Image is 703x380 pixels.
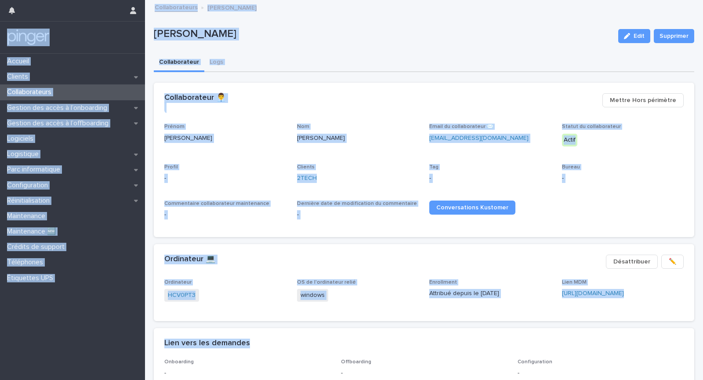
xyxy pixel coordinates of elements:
[429,124,493,129] span: Email du collaborateur ✉️
[164,339,250,348] h2: Lien vers les demandes
[164,124,185,129] span: Prénom
[429,280,457,285] span: Enrollment
[661,255,684,269] button: ✏️
[204,54,228,72] button: Logs
[4,258,50,267] p: Téléphones
[4,57,36,66] p: Accueil
[4,243,72,251] p: Crédits de support
[4,181,55,190] p: Configuration
[4,135,40,143] p: Logiciels
[610,96,676,105] span: Mettre Hors périmètre
[669,257,676,266] span: ✏️
[4,165,67,174] p: Parc informatique
[341,369,507,378] p: -
[297,164,315,170] span: Clients
[297,201,417,206] span: Dernière date de modification du commentaire
[4,227,63,236] p: Maintenance 🆕
[4,274,60,282] p: Étiquettes UPS
[164,369,330,378] p: -
[429,201,515,215] a: Conversations Kustomer
[562,134,577,146] div: Actif
[518,369,684,378] p: -
[164,93,226,103] h2: Collaborateur 👨‍💼
[654,29,694,43] button: Supprimer
[164,164,178,170] span: Profil
[7,29,50,46] img: mTgBEunGTSyRkCgitkcU
[429,174,551,183] p: -
[4,73,35,81] p: Clients
[154,54,204,72] button: Collaborateur
[618,29,650,43] button: Edit
[297,210,419,219] p: -
[155,2,198,12] a: Collaborateurs
[154,28,611,40] p: [PERSON_NAME]
[164,174,286,183] p: -
[4,197,57,205] p: Réinitialisation
[297,124,309,129] span: Nom
[4,150,46,158] p: Logistique
[562,174,684,183] p: -
[562,124,621,129] span: Statut du collaborateur
[4,88,58,96] p: Collaborateurs
[436,205,508,211] span: Conversations Kustomer
[4,119,116,128] p: Gestion des accès à l’offboarding
[660,32,689,40] span: Supprimer
[164,210,286,219] p: -
[164,134,286,143] p: [PERSON_NAME]
[562,290,624,296] a: [URL][DOMAIN_NAME]
[164,359,194,365] span: Onboarding
[164,201,269,206] span: Commentaire collaborateur maintenance
[602,93,684,107] button: Mettre Hors périmètre
[562,280,587,285] span: Lien MDM
[297,280,356,285] span: OS de l'ordinateur relié
[297,134,419,143] p: [PERSON_NAME]
[429,289,551,298] p: Attribué depuis le [DATE]
[429,164,438,170] span: Tag
[518,359,552,365] span: Configuration
[562,164,580,170] span: Bureau
[164,255,215,264] h2: Ordinateur 💻
[429,135,529,141] a: [EMAIL_ADDRESS][DOMAIN_NAME]
[207,2,257,12] p: [PERSON_NAME]
[164,280,192,285] span: Ordinateur
[168,291,196,300] a: HCV0PT3
[297,289,328,302] span: windows
[613,257,650,266] span: Désattribuer
[4,104,114,112] p: Gestion des accès à l’onboarding
[606,255,658,269] button: Désattribuer
[634,33,645,39] span: Edit
[4,212,52,220] p: Maintenance
[341,359,371,365] span: Offboarding
[297,174,317,183] a: 2TECH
